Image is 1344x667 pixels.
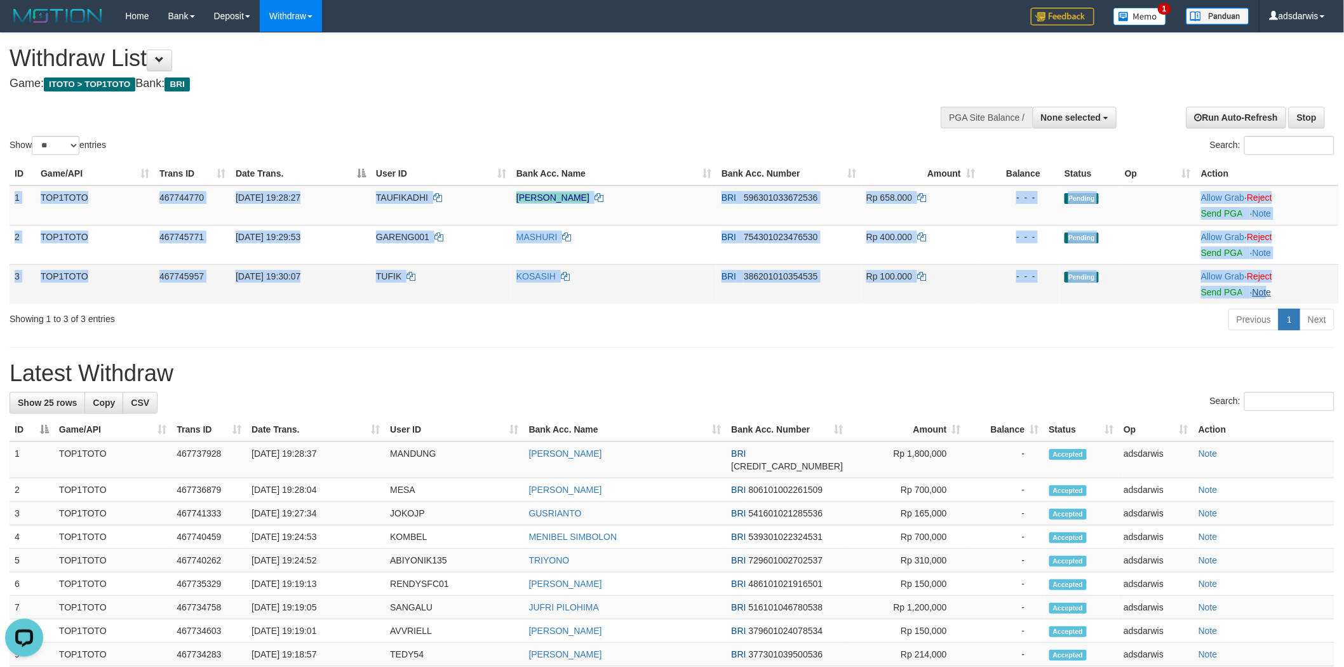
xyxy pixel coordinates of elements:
td: - [966,478,1044,502]
span: Copy 386201010354535 to clipboard [744,271,818,281]
span: [DATE] 19:29:53 [236,232,300,242]
td: TOP1TOTO [54,478,171,502]
td: [DATE] 19:19:01 [246,619,385,643]
a: Send PGA [1201,248,1242,258]
a: Reject [1247,232,1272,242]
div: - - - [985,231,1054,243]
span: None selected [1041,112,1101,123]
td: 467740459 [171,525,246,549]
a: Previous [1228,309,1279,330]
span: Accepted [1049,556,1087,567]
select: Showentries [32,136,79,155]
td: 1 [10,441,54,478]
td: 467741333 [171,502,246,525]
span: Copy 754301023476530 to clipboard [744,232,818,242]
span: Copy [93,398,115,408]
span: Copy 806101002261509 to clipboard [749,485,823,495]
th: ID: activate to sort column descending [10,418,54,441]
td: KOMBEL [385,525,523,549]
a: Note [1199,532,1218,542]
span: Copy 539301022324531 to clipboard [749,532,823,542]
td: TOP1TOTO [54,596,171,619]
span: CSV [131,398,149,408]
td: · [1196,185,1339,226]
td: 467735329 [171,572,246,596]
td: 467734758 [171,596,246,619]
span: BRI [731,448,746,459]
a: GUSRIANTO [529,508,582,518]
a: Allow Grab [1201,232,1244,242]
span: Copy 516101046780538 to clipboard [749,602,823,612]
td: adsdarwis [1119,643,1193,666]
span: BRI [731,626,746,636]
td: 2 [10,225,36,264]
a: Note [1199,649,1218,659]
th: Bank Acc. Name: activate to sort column ascending [524,418,727,441]
th: Trans ID: activate to sort column ascending [171,418,246,441]
td: TOP1TOTO [54,525,171,549]
div: PGA Site Balance / [941,107,1032,128]
a: Reject [1247,192,1272,203]
td: [DATE] 19:18:57 [246,643,385,666]
th: Balance [980,162,1059,185]
a: Stop [1289,107,1325,128]
td: Rp 310,000 [848,549,965,572]
td: [DATE] 19:27:34 [246,502,385,525]
a: Note [1199,448,1218,459]
img: MOTION_logo.png [10,6,106,25]
div: - - - [985,270,1054,283]
td: adsdarwis [1119,502,1193,525]
span: 467745771 [159,232,204,242]
td: Rp 214,000 [848,643,965,666]
a: Allow Grab [1201,271,1244,281]
td: TOP1TOTO [36,185,154,226]
span: · [1201,271,1247,281]
span: BRI [731,602,746,612]
td: SANGALU [385,596,523,619]
span: Copy 596301033672536 to clipboard [744,192,818,203]
td: RENDYSFC01 [385,572,523,596]
td: Rp 700,000 [848,478,965,502]
td: Rp 150,000 [848,572,965,596]
td: Rp 700,000 [848,525,965,549]
td: TOP1TOTO [54,619,171,643]
span: Show 25 rows [18,398,77,408]
td: TOP1TOTO [54,572,171,596]
td: [DATE] 19:19:13 [246,572,385,596]
span: Accepted [1049,449,1087,460]
span: Copy 667501022865530 to clipboard [731,461,843,471]
a: [PERSON_NAME] [529,649,602,659]
a: Note [1253,248,1272,258]
td: Rp 1,800,000 [848,441,965,478]
td: · [1196,264,1339,304]
th: Status [1059,162,1120,185]
a: [PERSON_NAME] [516,192,589,203]
td: adsdarwis [1119,525,1193,549]
td: 1 [10,185,36,226]
td: [DATE] 19:24:52 [246,549,385,572]
td: MESA [385,478,523,502]
a: Send PGA [1201,287,1242,297]
span: Copy 379601024078534 to clipboard [749,626,823,636]
a: MENIBEL SIMBOLON [529,532,617,542]
a: Copy [84,392,123,414]
span: Copy 541601021285536 to clipboard [749,508,823,518]
span: Copy 486101021916501 to clipboard [749,579,823,589]
td: adsdarwis [1119,549,1193,572]
h4: Game: Bank: [10,77,884,90]
span: BRI [731,485,746,495]
td: 7 [10,596,54,619]
th: User ID: activate to sort column ascending [385,418,523,441]
td: [DATE] 19:28:37 [246,441,385,478]
div: Showing 1 to 3 of 3 entries [10,307,551,325]
span: Pending [1065,272,1099,283]
span: BRI [731,508,746,518]
td: 467734603 [171,619,246,643]
td: AVVRIELL [385,619,523,643]
th: Amount: activate to sort column ascending [848,418,965,441]
span: BRI [722,271,736,281]
button: None selected [1033,107,1117,128]
th: Game/API: activate to sort column ascending [54,418,171,441]
th: Action [1196,162,1339,185]
span: Accepted [1049,579,1087,590]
